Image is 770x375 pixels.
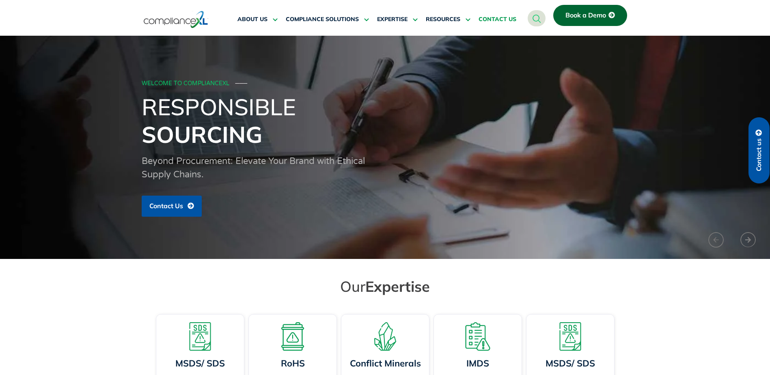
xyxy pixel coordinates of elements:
[349,358,421,369] a: Conflict Minerals
[278,322,307,351] img: A board with a warning sign
[377,10,418,29] a: EXPERTISE
[748,117,770,183] a: Contact us
[755,138,763,171] span: Contact us
[286,16,359,23] span: COMPLIANCE SOLUTIONS
[286,10,369,29] a: COMPLIANCE SOLUTIONS
[426,10,470,29] a: RESOURCES
[142,80,626,87] div: WELCOME TO COMPLIANCEXL
[546,358,595,369] a: MSDS/ SDS
[142,93,629,148] h1: Responsible
[371,322,399,351] img: A representation of minerals
[149,203,183,210] span: Contact Us
[553,5,627,26] a: Book a Demo
[175,358,225,369] a: MSDS/ SDS
[479,10,516,29] a: CONTACT US
[466,358,489,369] a: IMDS
[280,358,304,369] a: RoHS
[142,156,365,180] span: Beyond Procurement: Elevate Your Brand with Ethical Supply Chains.
[528,10,546,26] a: navsearch-button
[142,196,202,217] a: Contact Us
[235,80,248,87] span: ───
[426,16,460,23] span: RESOURCES
[565,12,606,19] span: Book a Demo
[158,277,613,295] h2: Our
[237,16,267,23] span: ABOUT US
[377,16,408,23] span: EXPERTISE
[479,16,516,23] span: CONTACT US
[556,322,585,351] img: A warning board with SDS displaying
[144,10,208,29] img: logo-one.svg
[365,277,430,295] span: Expertise
[186,322,214,351] img: A warning board with SDS displaying
[464,322,492,351] img: A list board with a warning
[142,120,262,149] span: Sourcing
[237,10,278,29] a: ABOUT US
